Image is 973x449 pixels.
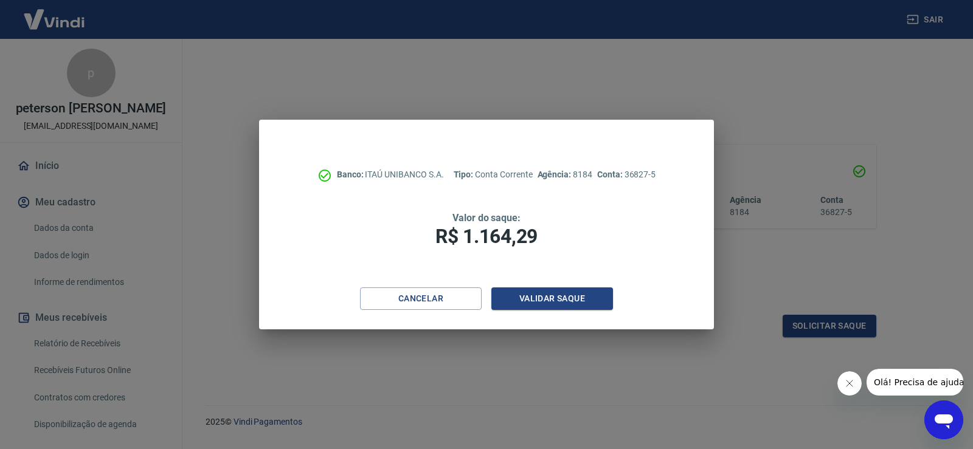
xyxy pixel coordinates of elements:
[337,168,444,181] p: ITAÚ UNIBANCO S.A.
[454,168,533,181] p: Conta Corrente
[538,170,573,179] span: Agência:
[867,369,963,396] iframe: Mensagem da empresa
[491,287,613,310] button: Validar saque
[597,170,625,179] span: Conta:
[924,400,963,439] iframe: Botão para abrir a janela de mensagens
[837,371,862,396] iframe: Fechar mensagem
[7,9,102,18] span: Olá! Precisa de ajuda?
[454,170,476,179] span: Tipo:
[538,168,592,181] p: 8184
[360,287,482,310] button: Cancelar
[452,212,521,224] span: Valor do saque:
[435,225,538,248] span: R$ 1.164,29
[337,170,365,179] span: Banco:
[597,168,656,181] p: 36827-5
